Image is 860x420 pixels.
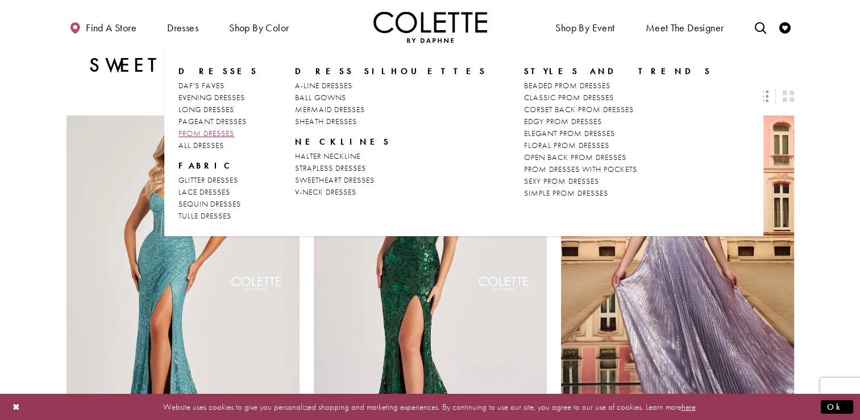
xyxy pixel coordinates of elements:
div: Layout Controls [60,84,801,109]
a: CLASSIC PROM DRESSES [524,92,712,104]
span: FABRIC [178,160,235,171]
span: STYLES AND TRENDS [524,65,712,77]
a: LONG DRESSES [178,104,258,116]
span: Shop By Event [555,22,614,34]
span: SHEATH DRESSES [295,116,357,126]
span: Dresses [178,65,258,77]
span: LONG DRESSES [178,104,234,114]
a: GLITTER DRESSES [178,174,258,186]
a: Meet the designer [643,11,727,43]
a: SIMPLE PROM DRESSES [524,187,712,199]
a: SWEETHEART DRESSES [295,174,487,186]
span: Dresses [167,22,198,34]
a: SEXY PROM DRESSES [524,175,712,187]
p: Website uses cookies to give you personalized shopping and marketing experiences. By continuing t... [82,399,778,414]
a: FLORAL PROM DRESSES [524,139,712,151]
span: PROM DRESSES [178,128,234,138]
span: NECKLINES [295,136,487,147]
span: FLORAL PROM DRESSES [524,140,609,150]
span: TULLE DRESSES [178,211,231,221]
span: DRESS SILHOUETTES [295,65,487,77]
span: CLASSIC PROM DRESSES [524,92,614,102]
span: HALTER NECKLINE [295,151,360,161]
a: V-NECK DRESSES [295,186,487,198]
span: ALL DRESSES [178,140,224,150]
a: BALL GOWNS [295,92,487,104]
span: ELEGANT PROM DRESSES [524,128,615,138]
span: STRAPLESS DRESSES [295,163,366,173]
a: EVENING DRESSES [178,92,258,104]
span: PAGEANT DRESSES [178,116,247,126]
span: DAF'S FAVES [178,80,225,90]
a: CORSET BACK PROM DRESSES [524,104,712,116]
span: BEADED PROM DRESSES [524,80,610,90]
span: Switch layout to 2 columns [782,90,793,102]
span: OPEN BACK PROM DRESSES [524,152,626,162]
a: SHEATH DRESSES [295,116,487,127]
a: PROM DRESSES WITH POCKETS [524,163,712,175]
a: A-LINE DRESSES [295,80,487,92]
span: Meet the designer [646,22,724,34]
span: GLITTER DRESSES [178,175,238,185]
a: Check Wishlist [776,11,793,43]
a: here [682,401,696,412]
span: Shop by color [226,11,292,43]
a: MERMAID DRESSES [295,104,487,116]
a: HALTER NECKLINE [295,150,487,162]
span: A-LINE DRESSES [295,80,352,90]
a: Find a store [67,11,139,43]
a: PROM DRESSES [178,127,258,139]
a: ALL DRESSES [178,139,258,151]
span: SEXY PROM DRESSES [524,176,599,186]
span: PROM DRESSES WITH POCKETS [524,164,637,174]
a: OPEN BACK PROM DRESSES [524,151,712,163]
span: SIMPLE PROM DRESSES [524,188,608,198]
span: EDGY PROM DRESSES [524,116,602,126]
a: LACE DRESSES [178,186,258,198]
a: DAF'S FAVES [178,80,258,92]
a: ELEGANT PROM DRESSES [524,127,712,139]
span: CORSET BACK PROM DRESSES [524,104,634,114]
span: Dresses [164,11,201,43]
button: Submit Dialog [821,400,853,414]
a: PAGEANT DRESSES [178,116,258,127]
span: EVENING DRESSES [178,92,245,102]
a: STRAPLESS DRESSES [295,162,487,174]
span: Shop By Event [552,11,617,43]
span: V-NECK DRESSES [295,187,356,197]
a: EDGY PROM DRESSES [524,116,712,127]
a: SEQUIN DRESSES [178,198,258,210]
span: MERMAID DRESSES [295,104,365,114]
h1: Sweetheart Prom Dresses [89,54,447,77]
button: Close Dialog [7,397,26,417]
span: NECKLINES [295,136,390,147]
span: SEQUIN DRESSES [178,199,241,209]
a: Visit Home Page [373,11,487,43]
span: FABRIC [178,160,258,171]
a: BEADED PROM DRESSES [524,80,712,92]
img: Colette by Daphne [373,11,487,43]
a: TULLE DRESSES [178,210,258,222]
span: LACE DRESSES [178,187,230,197]
span: Find a store [86,22,136,34]
span: SWEETHEART DRESSES [295,175,375,185]
a: Toggle search [751,11,768,43]
span: Shop by color [229,22,289,34]
span: BALL GOWNS [295,92,346,102]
